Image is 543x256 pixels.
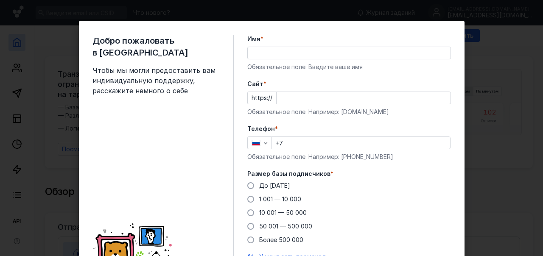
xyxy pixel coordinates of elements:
[247,35,260,43] span: Имя
[259,195,301,203] span: 1 001 — 10 000
[247,170,330,178] span: Размер базы подписчиков
[247,153,451,161] div: Обязательное поле. Например: [PHONE_NUMBER]
[92,35,220,58] span: Добро пожаловать в [GEOGRAPHIC_DATA]
[247,63,451,71] div: Обязательное поле. Введите ваше имя
[259,223,312,230] span: 50 001 — 500 000
[259,182,290,189] span: До [DATE]
[92,65,220,96] span: Чтобы мы могли предоставить вам индивидуальную поддержку, расскажите немного о себе
[259,209,307,216] span: 10 001 — 50 000
[247,80,263,88] span: Cайт
[247,108,451,116] div: Обязательное поле. Например: [DOMAIN_NAME]
[247,125,275,133] span: Телефон
[259,236,303,243] span: Более 500 000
